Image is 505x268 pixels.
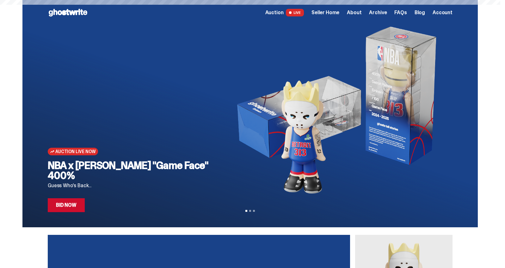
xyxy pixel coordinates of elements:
h2: NBA x [PERSON_NAME] "Game Face" 400% [48,160,216,181]
a: Archive [369,10,387,15]
span: Auction Live Now [55,149,95,154]
a: About [347,10,361,15]
button: View slide 3 [253,210,255,212]
button: View slide 2 [249,210,251,212]
img: NBA x Eminem "Game Face" 400% [226,25,442,196]
span: LIVE [286,9,304,16]
span: Auction [265,10,284,15]
a: Auction LIVE [265,9,304,16]
a: Seller Home [311,10,339,15]
a: Account [433,10,453,15]
a: Blog [415,10,425,15]
a: Bid Now [48,198,85,212]
button: View slide 1 [245,210,247,212]
p: Guess Who's Back... [48,183,216,188]
a: FAQs [394,10,407,15]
